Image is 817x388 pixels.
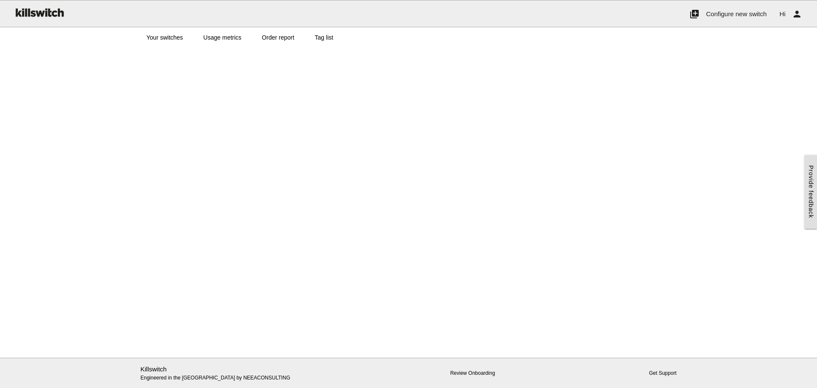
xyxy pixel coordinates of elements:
i: person [792,0,802,28]
a: Provide feedback [805,155,817,228]
i: add_to_photos [689,0,700,28]
a: Usage metrics [193,27,251,48]
span: Configure new switch [706,10,767,17]
span: Hi [780,10,786,17]
img: ks-logo-black-160-b.png [13,0,66,24]
a: Your switches [136,27,193,48]
a: Order report [251,27,304,48]
a: Review Onboarding [450,370,495,376]
p: Engineered in the [GEOGRAPHIC_DATA] by NEEACONSULTING [140,365,314,382]
a: Killswitch [140,365,167,373]
a: Tag list [305,27,344,48]
a: Get Support [649,370,677,376]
